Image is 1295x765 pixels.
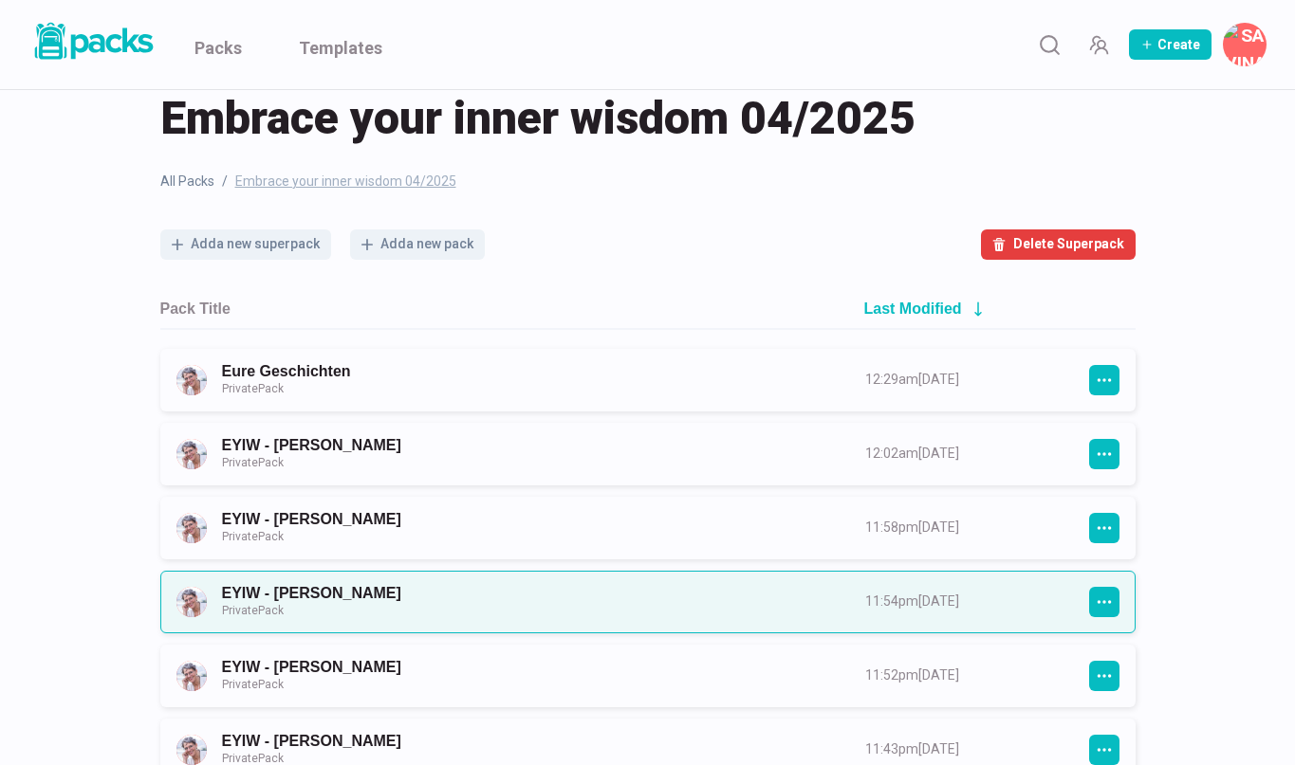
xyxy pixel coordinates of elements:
[160,229,331,260] button: Adda new superpack
[1223,23,1267,66] button: Savina Tilmann
[1030,26,1068,64] button: Search
[160,88,916,149] span: Embrace your inner wisdom 04/2025
[1080,26,1118,64] button: Manage Team Invites
[160,300,231,318] h2: Pack Title
[981,229,1136,260] button: Delete Superpack
[28,19,157,70] a: Packs logo
[160,172,214,191] a: All Packs
[235,172,456,191] span: Embrace your inner wisdom 04/2025
[160,172,1136,191] nav: breadcrumb
[222,172,228,191] span: /
[864,300,962,318] h2: Last Modified
[1129,29,1212,60] button: Create Pack
[28,19,157,64] img: Packs logo
[350,229,485,260] button: Adda new pack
